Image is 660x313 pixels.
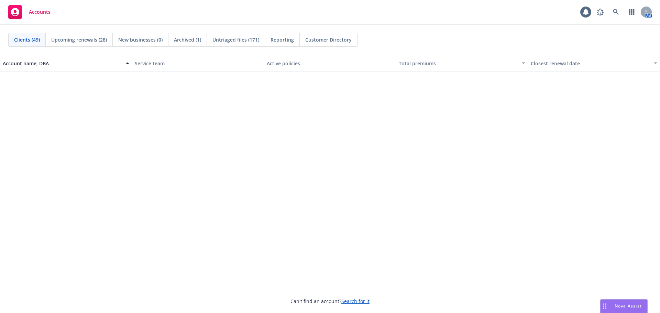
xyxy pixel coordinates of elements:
div: Account name, DBA [3,60,122,67]
span: Clients (49) [14,36,40,43]
div: Service team [135,60,261,67]
span: Archived (1) [174,36,201,43]
div: Active policies [267,60,393,67]
span: Untriaged files (171) [212,36,259,43]
span: Can't find an account? [290,298,370,305]
button: Total premiums [396,55,528,71]
a: Accounts [5,2,53,22]
span: New businesses (0) [118,36,163,43]
a: Search [609,5,623,19]
div: Drag to move [601,300,609,313]
div: Closest renewal date [531,60,650,67]
button: Closest renewal date [528,55,660,71]
button: Active policies [264,55,396,71]
span: Upcoming renewals (28) [51,36,107,43]
span: Customer Directory [305,36,352,43]
span: Accounts [29,9,51,15]
a: Report a Bug [593,5,607,19]
a: Switch app [625,5,639,19]
button: Nova Assist [600,299,648,313]
div: Total premiums [399,60,518,67]
button: Service team [132,55,264,71]
span: Nova Assist [615,303,642,309]
span: Reporting [271,36,294,43]
a: Search for it [341,298,370,304]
